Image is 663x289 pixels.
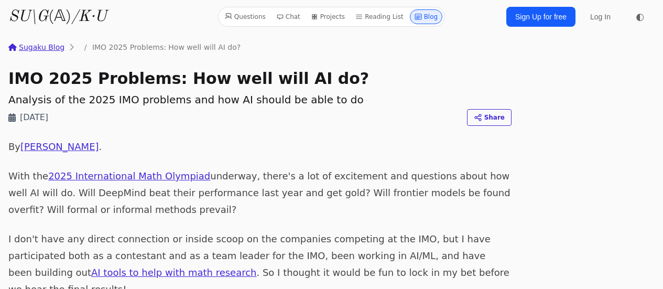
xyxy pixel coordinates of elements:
i: /K·U [71,9,106,25]
a: AI tools to help with math research [91,267,256,278]
h2: Analysis of the 2025 IMO problems and how AI should be able to do [8,92,512,107]
time: [DATE] [20,111,48,124]
a: Sugaku Blog [8,42,64,52]
h1: IMO 2025 Problems: How well will AI do? [8,69,512,88]
li: IMO 2025 Problems: How well will AI do? [79,42,241,52]
a: Reading List [351,9,408,24]
span: Share [484,113,505,122]
a: Chat [272,9,305,24]
p: With the underway, there's a lot of excitement and questions about how well AI will do. Will Deep... [8,168,512,218]
button: ◐ [629,6,650,27]
a: Blog [410,9,443,24]
a: SU\G(𝔸)/K·U [8,7,106,26]
span: ◐ [636,12,644,22]
a: Questions [221,9,270,24]
a: Projects [307,9,349,24]
a: Log In [584,7,617,26]
a: 2025 International Math Olympiad [48,170,210,181]
a: [PERSON_NAME] [20,141,99,152]
nav: breadcrumbs [8,42,512,52]
a: Sign Up for free [506,7,575,27]
p: By . [8,138,512,155]
i: SU\G [8,9,48,25]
